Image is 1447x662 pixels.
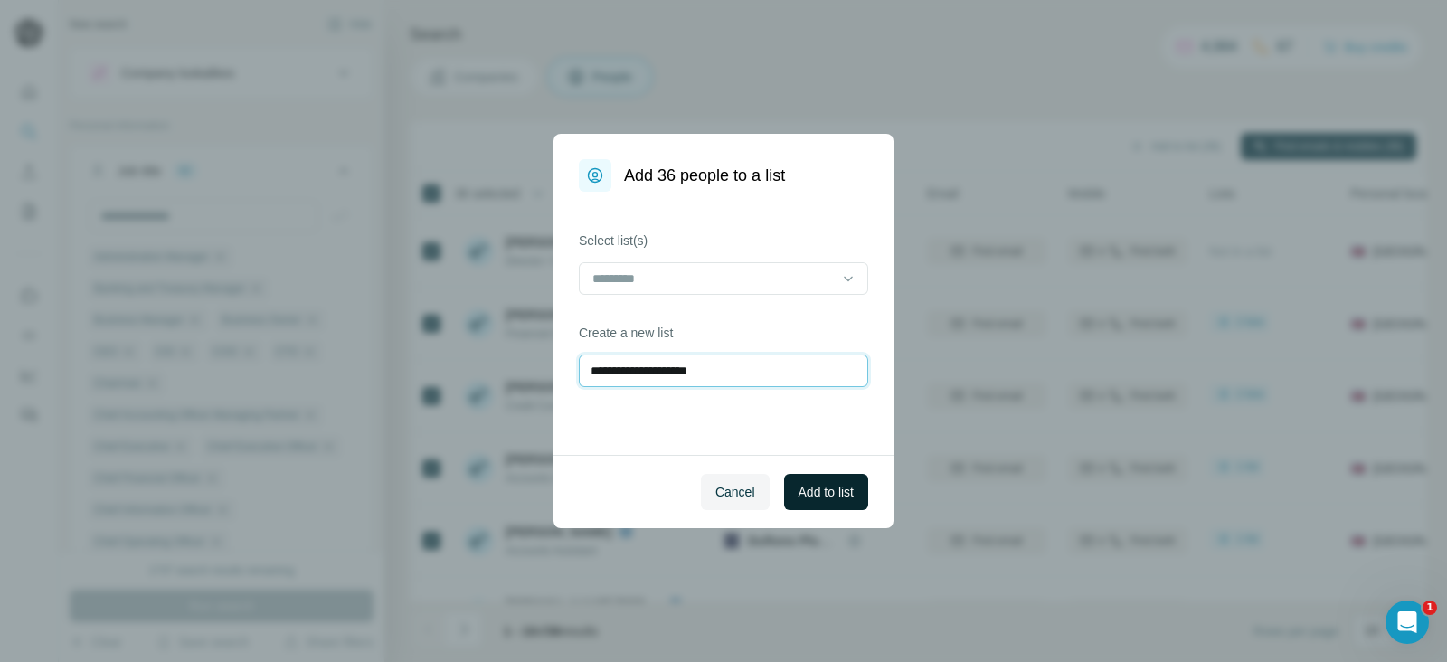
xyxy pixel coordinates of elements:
[624,163,785,188] h1: Add 36 people to a list
[701,474,770,510] button: Cancel
[1386,601,1429,644] iframe: Intercom live chat
[579,232,868,250] label: Select list(s)
[784,474,868,510] button: Add to list
[1423,601,1437,615] span: 1
[715,483,755,501] span: Cancel
[579,324,868,342] label: Create a new list
[799,483,854,501] span: Add to list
